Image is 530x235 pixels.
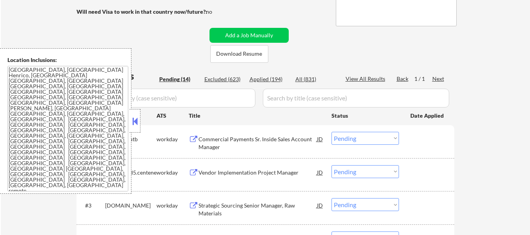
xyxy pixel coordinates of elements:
[432,75,445,83] div: Next
[199,169,317,177] div: Vendor Implementation Project Manager
[76,8,207,15] strong: Will need Visa to work in that country now/future?:
[189,112,324,120] div: Title
[316,198,324,212] div: JD
[157,135,189,143] div: workday
[157,202,189,209] div: workday
[199,202,317,217] div: Strategic Sourcing Senior Manager, Raw Materials
[209,28,289,43] button: Add a Job Manually
[316,165,324,179] div: JD
[105,202,157,209] div: [DOMAIN_NAME]
[316,132,324,146] div: JD
[410,112,445,120] div: Date Applied
[346,75,388,83] div: View All Results
[210,45,268,63] button: Download Resume
[79,89,255,107] input: Search by company (case sensitive)
[85,202,99,209] div: #3
[206,8,228,16] div: no
[263,89,449,107] input: Search by title (case sensitive)
[157,112,189,120] div: ATS
[199,135,317,151] div: Commercial Payments Sr. Inside Sales Account Manager
[7,56,128,64] div: Location Inclusions:
[157,169,189,177] div: workday
[204,75,244,83] div: Excluded (623)
[397,75,409,83] div: Back
[250,75,289,83] div: Applied (194)
[295,75,335,83] div: All (831)
[331,108,399,122] div: Status
[159,75,199,83] div: Pending (14)
[414,75,432,83] div: 1 / 1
